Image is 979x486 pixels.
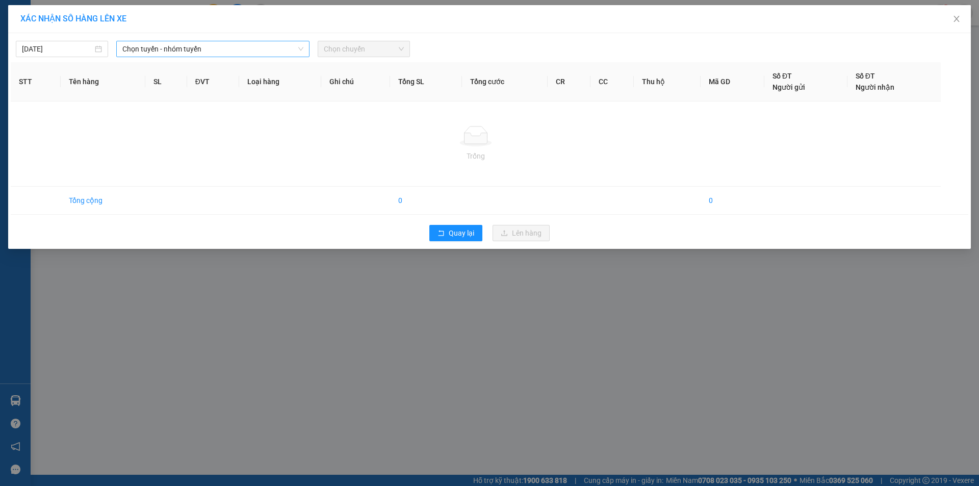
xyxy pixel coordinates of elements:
td: 0 [390,187,462,215]
th: CR [548,62,591,101]
span: rollback [437,229,445,238]
th: STT [11,62,61,101]
th: Thu hộ [634,62,700,101]
span: Chọn chuyến [324,41,404,57]
th: ĐVT [187,62,239,101]
th: CC [590,62,634,101]
th: Tổng SL [390,62,462,101]
span: XÁC NHẬN SỐ HÀNG LÊN XE [20,14,126,23]
span: close [952,15,961,23]
input: 12/10/2025 [22,43,93,55]
th: SL [145,62,187,101]
span: Chọn tuyến - nhóm tuyến [122,41,303,57]
th: Mã GD [701,62,764,101]
td: 0 [701,187,764,215]
span: Số ĐT [856,72,875,80]
span: Số ĐT [772,72,792,80]
span: down [298,46,304,52]
span: Người nhận [856,83,894,91]
th: Tổng cước [462,62,548,101]
span: Người gửi [772,83,805,91]
th: Loại hàng [239,62,321,101]
button: uploadLên hàng [493,225,550,241]
div: Trống [19,150,933,162]
td: Tổng cộng [61,187,145,215]
button: Close [942,5,971,34]
th: Tên hàng [61,62,145,101]
th: Ghi chú [321,62,391,101]
button: rollbackQuay lại [429,225,482,241]
span: Quay lại [449,227,474,239]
